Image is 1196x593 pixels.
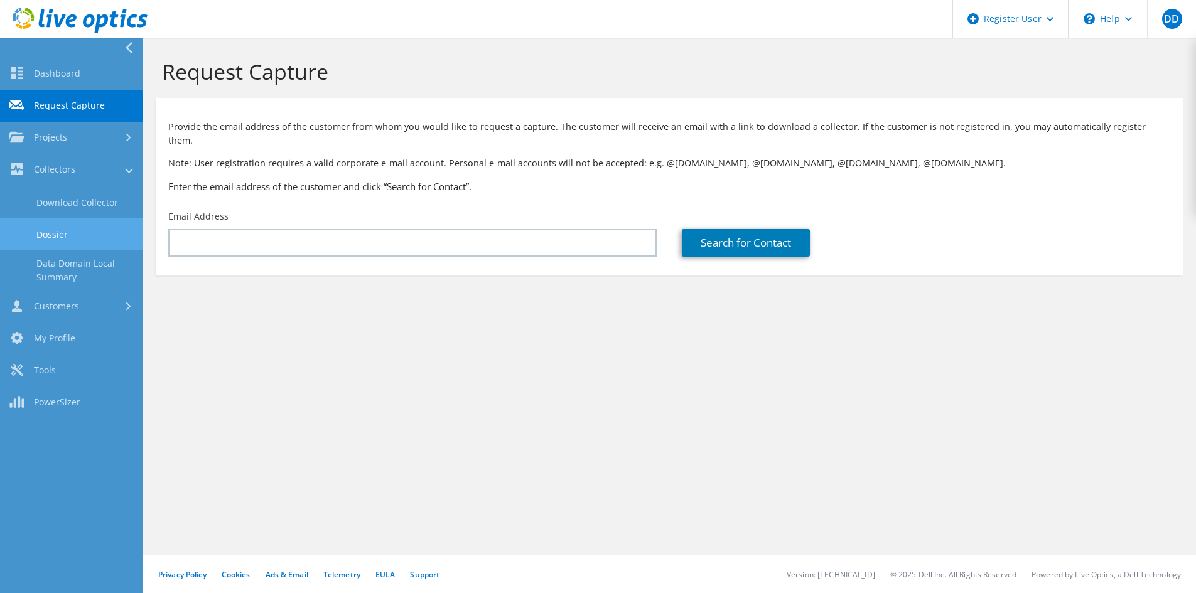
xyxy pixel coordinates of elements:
[266,569,308,580] a: Ads & Email
[890,569,1016,580] li: © 2025 Dell Inc. All Rights Reserved
[168,156,1171,170] p: Note: User registration requires a valid corporate e-mail account. Personal e-mail accounts will ...
[158,569,207,580] a: Privacy Policy
[787,569,875,580] li: Version: [TECHNICAL_ID]
[1084,13,1095,24] svg: \n
[168,210,229,223] label: Email Address
[168,179,1171,193] h3: Enter the email address of the customer and click “Search for Contact”.
[323,569,360,580] a: Telemetry
[410,569,439,580] a: Support
[375,569,395,580] a: EULA
[162,58,1171,85] h1: Request Capture
[682,229,810,257] a: Search for Contact
[168,120,1171,147] p: Provide the email address of the customer from whom you would like to request a capture. The cust...
[1032,569,1181,580] li: Powered by Live Optics, a Dell Technology
[222,569,251,580] a: Cookies
[1162,9,1182,29] span: DD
